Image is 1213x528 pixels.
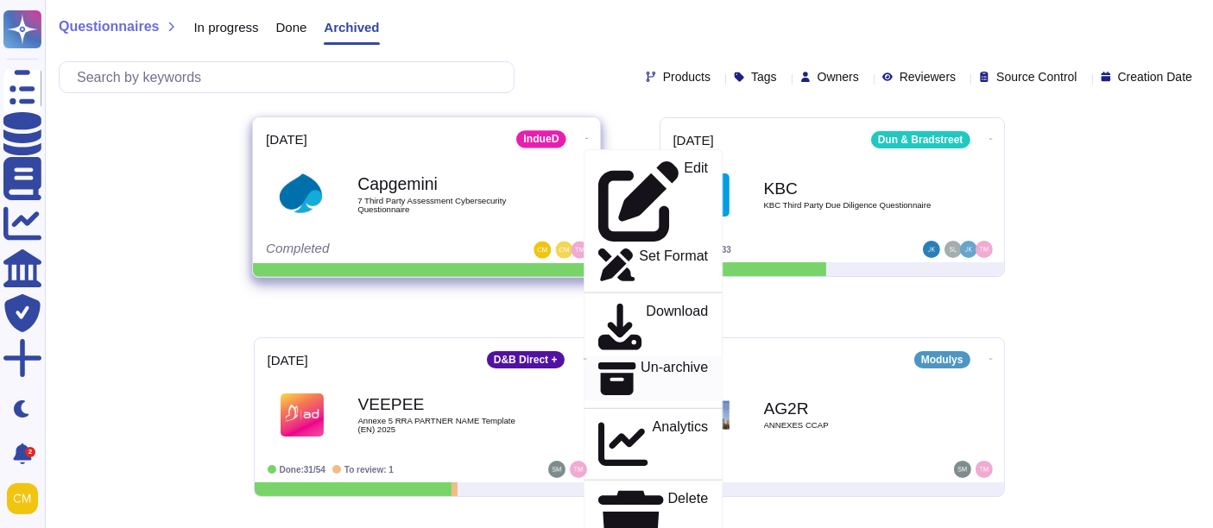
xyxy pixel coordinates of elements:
[281,393,324,437] img: Logo
[976,461,993,478] img: user
[571,242,588,259] img: user
[276,21,307,34] span: Done
[764,180,937,197] b: KBC
[764,201,937,210] span: KBC Third Party Due Diligence Questionnaire
[996,71,1077,83] span: Source Control
[751,71,777,83] span: Tags
[266,242,480,259] div: Completed
[279,173,323,217] img: Logo
[59,20,159,34] span: Questionnaires
[639,250,708,282] p: Set Format
[685,245,731,255] span: Done: 16/33
[280,465,325,475] span: Done: 31/54
[268,354,308,367] span: [DATE]
[954,461,971,478] img: user
[914,351,970,368] div: Modulys
[818,71,859,83] span: Owners
[3,480,50,518] button: user
[7,483,38,514] img: user
[584,245,722,285] a: Set Format
[555,242,572,259] img: user
[641,361,708,398] p: Un-archive
[516,130,565,148] div: IndueD
[923,241,940,258] img: user
[663,71,711,83] span: Products
[584,416,722,473] a: Analytics
[25,447,35,457] div: 2
[976,241,993,258] img: user
[900,71,956,83] span: Reviewers
[646,304,708,353] p: Download
[487,351,565,368] div: D&B Direct +
[357,176,532,192] b: Capgemini
[324,21,379,34] span: Archived
[960,241,977,258] img: user
[652,420,708,469] p: Analytics
[193,21,258,34] span: In progress
[684,161,708,242] p: Edit
[357,197,532,213] span: 7 Third Party Assessment Cybersecurity Questionnaire
[764,400,937,417] b: AG2R
[570,461,587,478] img: user
[1118,71,1192,83] span: Creation Date
[68,62,514,92] input: Search by keywords
[584,299,722,356] a: Download
[534,242,551,259] img: user
[358,417,531,433] span: Annexe 5 RRA PARTNER NAME Template (EN) 2025
[358,396,531,412] b: VEEPEE
[871,131,970,148] div: Dun & Bradstreet
[584,356,722,401] a: Un-archive
[764,421,937,430] span: ANNEXES CCAP
[344,465,394,475] span: To review: 1
[673,134,714,147] span: [DATE]
[548,461,565,478] img: user
[584,157,722,245] a: Edit
[266,133,307,146] span: [DATE]
[944,241,962,258] img: user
